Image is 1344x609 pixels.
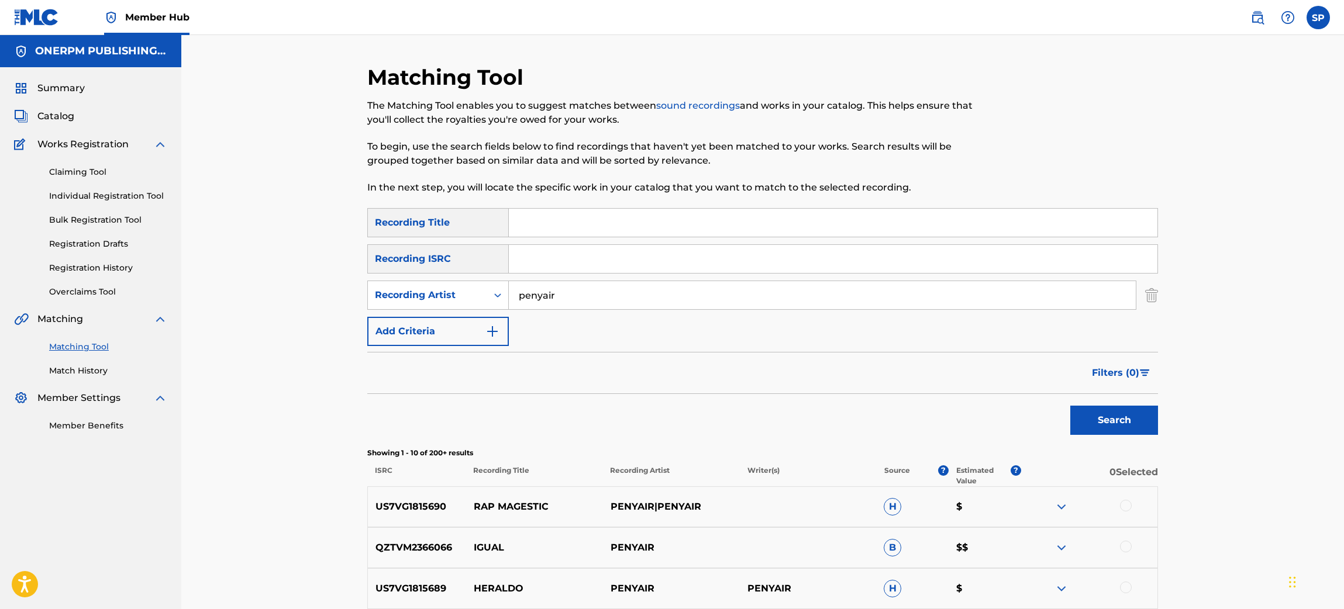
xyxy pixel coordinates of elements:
[368,541,466,555] p: QZTVM2366066
[49,238,167,250] a: Registration Drafts
[1054,582,1069,596] img: expand
[14,312,29,326] img: Matching
[367,99,976,127] p: The Matching Tool enables you to suggest matches between and works in your catalog. This helps en...
[104,11,118,25] img: Top Rightsholder
[466,500,603,514] p: RAP MAGESTIC
[466,541,603,555] p: IGUAL
[656,100,740,111] a: sound recordings
[1286,553,1344,609] iframe: Chat Widget
[938,465,949,476] span: ?
[14,81,85,95] a: SummarySummary
[1070,406,1158,435] button: Search
[153,312,167,326] img: expand
[1140,369,1150,376] img: filter
[949,582,1021,596] p: $
[37,312,83,326] span: Matching
[1092,366,1139,380] span: Filters ( 0 )
[153,137,167,151] img: expand
[1021,465,1158,486] p: 0 Selected
[14,81,28,95] img: Summary
[602,500,739,514] p: PENYAIR|PENYAIR
[49,214,167,226] a: Bulk Registration Tool
[884,580,901,597] span: H
[1011,465,1021,476] span: ?
[956,465,1010,486] p: Estimated Value
[466,465,602,486] p: Recording Title
[37,81,85,95] span: Summary
[49,190,167,202] a: Individual Registration Tool
[1311,411,1344,506] iframe: Resource Center
[1250,11,1264,25] img: search
[375,288,480,302] div: Recording Artist
[949,541,1021,555] p: $$
[35,44,167,58] h5: ONERPM PUBLISHING INC
[37,109,74,123] span: Catalog
[1286,553,1344,609] div: Widget de chat
[49,341,167,353] a: Matching Tool
[1246,6,1269,29] a: Public Search
[466,582,603,596] p: HERALDO
[37,137,129,151] span: Works Registration
[14,44,28,58] img: Accounts
[949,500,1021,514] p: $
[125,11,189,24] span: Member Hub
[14,109,28,123] img: Catalog
[49,262,167,274] a: Registration History
[367,181,976,195] p: In the next step, you will locate the specific work in your catalog that you want to match to the...
[368,500,466,514] p: US7VG1815690
[153,391,167,405] img: expand
[739,465,876,486] p: Writer(s)
[367,208,1158,441] form: Search Form
[367,448,1158,458] p: Showing 1 - 10 of 200+ results
[1289,565,1296,600] div: Arrastrar
[884,465,910,486] p: Source
[485,324,499,338] img: 9d2ae6d4665cec9f34b9.svg
[49,420,167,432] a: Member Benefits
[14,9,59,26] img: MLC Logo
[884,539,901,556] span: B
[49,166,167,178] a: Claiming Tool
[884,498,901,515] span: H
[1276,6,1300,29] div: Help
[367,465,466,486] p: ISRC
[14,109,74,123] a: CatalogCatalog
[1054,541,1069,555] img: expand
[368,582,466,596] p: US7VG1815689
[367,64,529,91] h2: Matching Tool
[602,465,739,486] p: Recording Artist
[739,582,876,596] p: PENYAIR
[602,582,739,596] p: PENYAIR
[1307,6,1330,29] div: User Menu
[1145,281,1158,310] img: Delete Criterion
[367,317,509,346] button: Add Criteria
[1281,11,1295,25] img: help
[14,137,29,151] img: Works Registration
[602,541,739,555] p: PENYAIR
[367,140,976,168] p: To begin, use the search fields below to find recordings that haven't yet been matched to your wo...
[1085,358,1158,387] button: Filters (0)
[14,391,28,405] img: Member Settings
[37,391,120,405] span: Member Settings
[49,365,167,377] a: Match History
[1054,500,1069,514] img: expand
[49,286,167,298] a: Overclaims Tool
